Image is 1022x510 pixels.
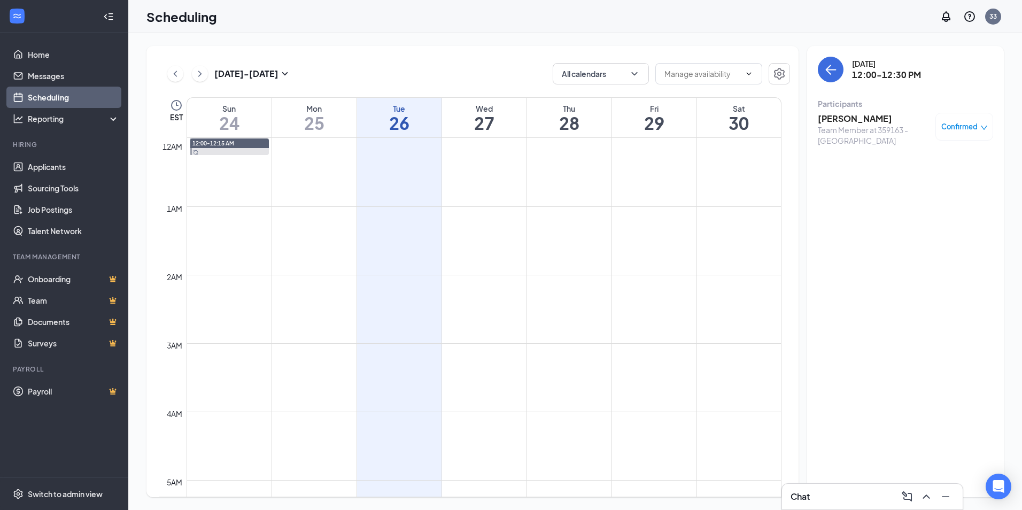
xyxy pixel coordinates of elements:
[818,57,843,82] button: back-button
[357,103,442,114] div: Tue
[28,44,119,65] a: Home
[214,68,278,80] h3: [DATE] - [DATE]
[357,114,442,132] h1: 26
[697,103,781,114] div: Sat
[818,98,993,109] div: Participants
[918,488,935,505] button: ChevronUp
[28,177,119,199] a: Sourcing Tools
[28,290,119,311] a: TeamCrown
[920,490,933,503] svg: ChevronUp
[28,113,120,124] div: Reporting
[852,69,921,81] h3: 12:00-12:30 PM
[170,99,183,112] svg: Clock
[192,66,208,82] button: ChevronRight
[28,381,119,402] a: PayrollCrown
[165,271,184,283] div: 2am
[612,114,696,132] h1: 29
[272,114,357,132] h1: 25
[13,489,24,499] svg: Settings
[818,113,930,125] h3: [PERSON_NAME]
[818,125,930,146] div: Team Member at 359163 - [GEOGRAPHIC_DATA]
[697,98,781,137] a: August 30, 2025
[28,311,119,333] a: DocumentsCrown
[165,408,184,420] div: 4am
[980,124,988,132] span: down
[986,474,1011,499] div: Open Intercom Messenger
[192,140,234,147] span: 12:00-12:15 AM
[773,67,786,80] svg: Settings
[170,67,181,80] svg: ChevronLeft
[899,488,916,505] button: ComposeMessage
[442,98,527,137] a: August 27, 2025
[963,10,976,23] svg: QuestionInfo
[13,365,117,374] div: Payroll
[940,10,953,23] svg: Notifications
[791,491,810,503] h3: Chat
[745,69,753,78] svg: ChevronDown
[442,114,527,132] h1: 27
[170,112,183,122] span: EST
[527,98,611,137] a: August 28, 2025
[160,141,184,152] div: 12am
[442,103,527,114] div: Wed
[553,63,649,84] button: All calendarsChevronDown
[146,7,217,26] h1: Scheduling
[187,103,272,114] div: Sun
[165,339,184,351] div: 3am
[664,68,740,80] input: Manage availability
[28,268,119,290] a: OnboardingCrown
[272,103,357,114] div: Mon
[527,103,611,114] div: Thu
[167,66,183,82] button: ChevronLeft
[187,114,272,132] h1: 24
[13,113,24,124] svg: Analysis
[527,114,611,132] h1: 28
[28,87,119,108] a: Scheduling
[103,11,114,22] svg: Collapse
[697,114,781,132] h1: 30
[272,98,357,137] a: August 25, 2025
[939,490,952,503] svg: Minimize
[357,98,442,137] a: August 26, 2025
[28,333,119,354] a: SurveysCrown
[612,98,696,137] a: August 29, 2025
[937,488,954,505] button: Minimize
[28,65,119,87] a: Messages
[852,58,921,69] div: [DATE]
[13,252,117,261] div: Team Management
[195,67,205,80] svg: ChevronRight
[629,68,640,79] svg: ChevronDown
[941,121,978,132] span: Confirmed
[28,156,119,177] a: Applicants
[278,67,291,80] svg: SmallChevronDown
[901,490,913,503] svg: ComposeMessage
[28,199,119,220] a: Job Postings
[28,489,103,499] div: Switch to admin view
[612,103,696,114] div: Fri
[28,220,119,242] a: Talent Network
[187,98,272,137] a: August 24, 2025
[193,150,198,155] svg: Sync
[769,63,790,84] button: Settings
[165,476,184,488] div: 5am
[824,63,837,76] svg: ArrowLeft
[13,140,117,149] div: Hiring
[165,203,184,214] div: 1am
[989,12,997,21] div: 33
[12,11,22,21] svg: WorkstreamLogo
